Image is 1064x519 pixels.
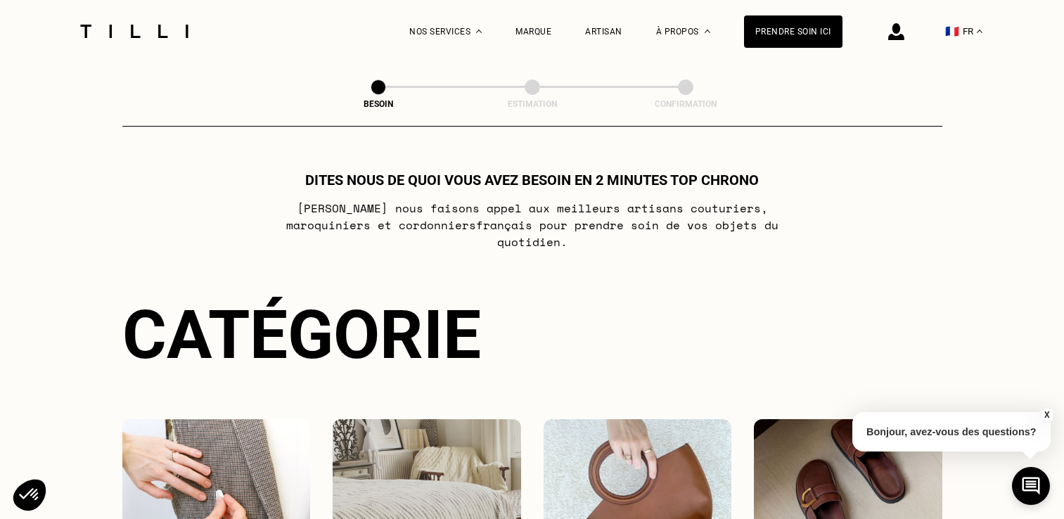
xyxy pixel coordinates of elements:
div: Catégorie [122,295,942,374]
img: Menu déroulant à propos [705,30,710,33]
img: Logo du service de couturière Tilli [75,25,193,38]
h1: Dites nous de quoi vous avez besoin en 2 minutes top chrono [305,172,759,188]
a: Artisan [585,27,622,37]
span: 🇫🇷 [945,25,959,38]
p: Bonjour, avez-vous des questions? [852,412,1051,451]
a: Prendre soin ici [744,15,842,48]
div: Confirmation [615,99,756,109]
p: [PERSON_NAME] nous faisons appel aux meilleurs artisans couturiers , maroquiniers et cordonniers ... [253,200,811,250]
img: menu déroulant [977,30,982,33]
div: Besoin [308,99,449,109]
a: Marque [515,27,551,37]
button: X [1039,407,1053,423]
img: icône connexion [888,23,904,40]
div: Estimation [462,99,603,109]
img: Menu déroulant [476,30,482,33]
